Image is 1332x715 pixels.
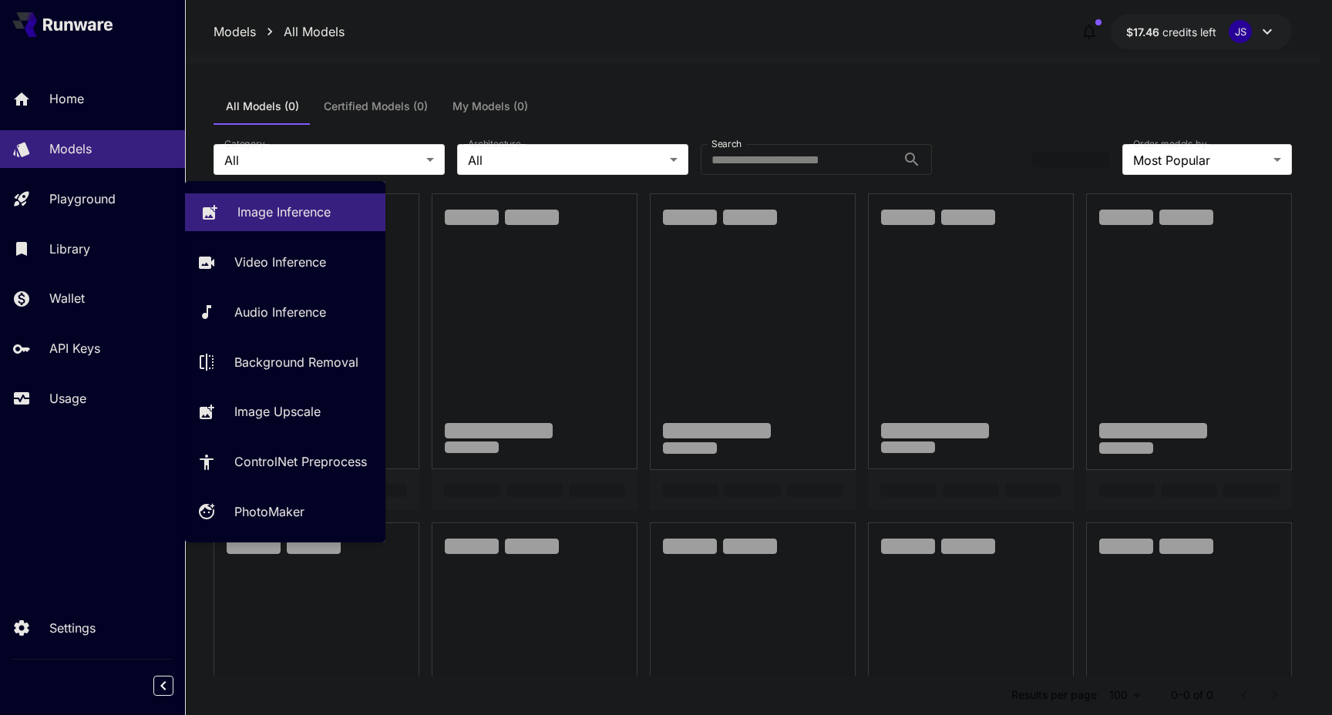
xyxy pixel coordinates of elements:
[234,353,358,371] p: Background Removal
[468,137,520,150] label: Architecture
[452,99,528,113] span: My Models (0)
[1133,137,1206,150] label: Order models by
[226,99,299,113] span: All Models (0)
[284,22,345,41] p: All Models
[234,452,367,471] p: ControlNet Preprocess
[468,151,664,170] span: All
[214,22,256,41] p: Models
[165,672,185,700] div: Collapse sidebar
[185,294,385,331] a: Audio Inference
[1162,25,1216,39] span: credits left
[185,393,385,431] a: Image Upscale
[324,99,428,113] span: Certified Models (0)
[234,502,304,521] p: PhotoMaker
[185,193,385,231] a: Image Inference
[1133,151,1267,170] span: Most Popular
[1111,14,1292,49] button: $17.45962
[49,139,92,158] p: Models
[1103,683,1146,706] div: 100
[1011,687,1097,703] p: Results per page
[214,22,345,41] nav: breadcrumb
[224,151,420,170] span: All
[1126,24,1216,40] div: $17.45962
[1229,20,1252,43] div: JS
[237,203,331,221] p: Image Inference
[49,289,85,307] p: Wallet
[49,89,84,108] p: Home
[185,493,385,531] a: PhotoMaker
[49,619,96,637] p: Settings
[49,240,90,258] p: Library
[1126,25,1162,39] span: $17.46
[185,243,385,281] a: Video Inference
[1171,687,1213,703] p: 0–0 of 0
[49,190,116,208] p: Playground
[185,443,385,481] a: ControlNet Preprocess
[185,343,385,381] a: Background Removal
[49,339,100,357] p: API Keys
[234,303,326,321] p: Audio Inference
[234,253,326,271] p: Video Inference
[234,402,321,421] p: Image Upscale
[153,676,173,696] button: Collapse sidebar
[224,137,265,150] label: Category
[49,389,86,408] p: Usage
[711,137,742,150] label: Search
